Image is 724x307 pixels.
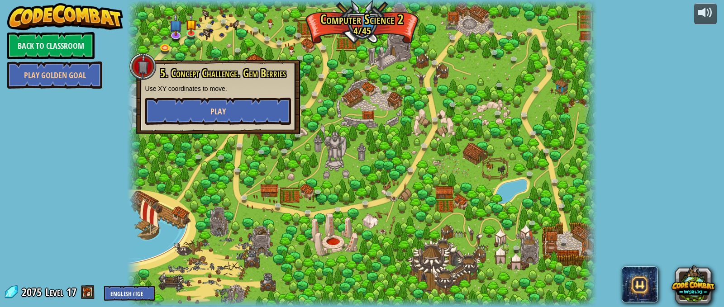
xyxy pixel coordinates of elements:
[160,66,286,81] span: 5. Concept Challenge. Gem Berries
[45,285,63,300] span: Level
[185,14,196,34] img: level-banner-started.png
[694,3,717,24] button: Adjust volume
[210,106,226,117] span: Play
[7,61,102,89] a: Play Golden Goal
[7,32,95,59] a: Back to Classroom
[145,84,291,93] p: Use XY coordinates to move.
[145,98,291,125] button: Play
[7,3,123,30] img: CodeCombat - Learn how to code by playing a game
[169,14,182,36] img: level-banner-unstarted-subscriber.png
[67,285,76,299] span: 17
[22,285,44,299] span: 2075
